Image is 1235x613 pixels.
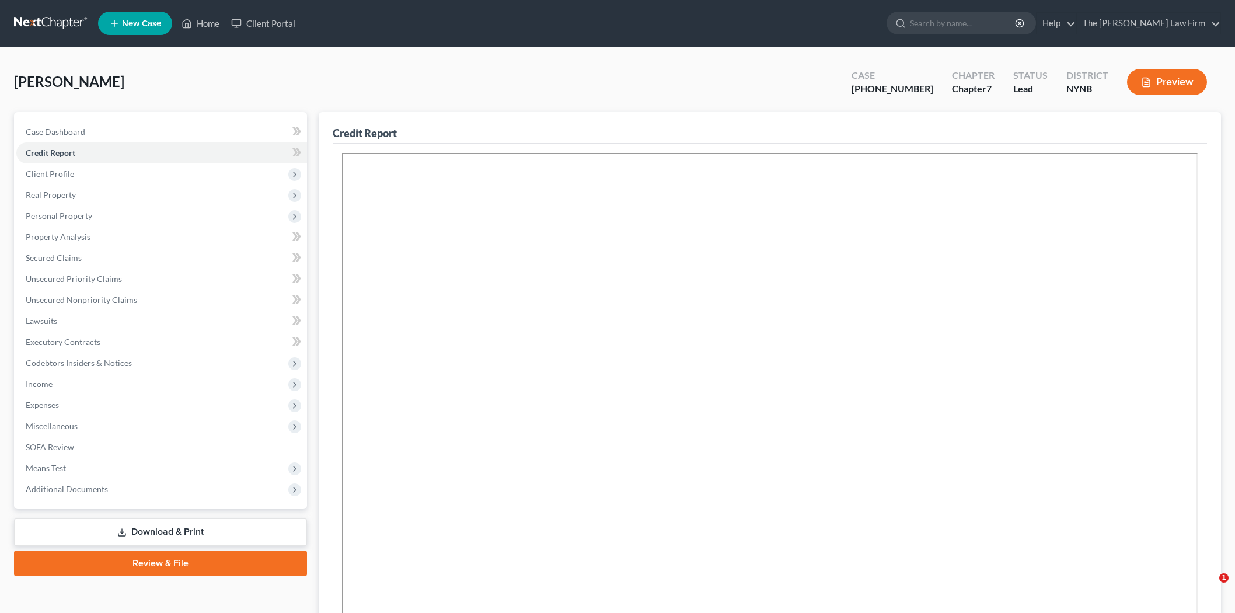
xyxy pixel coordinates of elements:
[26,190,76,200] span: Real Property
[225,13,301,34] a: Client Portal
[26,463,66,473] span: Means Test
[26,484,108,494] span: Additional Documents
[14,551,307,576] a: Review & File
[910,12,1017,34] input: Search by name...
[333,126,397,140] div: Credit Report
[852,82,933,96] div: [PHONE_NUMBER]
[1195,573,1223,601] iframe: Intercom live chat
[1037,13,1076,34] a: Help
[26,295,137,305] span: Unsecured Nonpriority Claims
[986,83,992,94] span: 7
[1077,13,1220,34] a: The [PERSON_NAME] Law Firm
[1127,69,1207,95] button: Preview
[14,73,124,90] span: [PERSON_NAME]
[26,421,78,431] span: Miscellaneous
[16,437,307,458] a: SOFA Review
[852,69,933,82] div: Case
[26,169,74,179] span: Client Profile
[26,379,53,389] span: Income
[26,358,132,368] span: Codebtors Insiders & Notices
[26,400,59,410] span: Expenses
[14,518,307,546] a: Download & Print
[26,253,82,263] span: Secured Claims
[952,82,995,96] div: Chapter
[16,227,307,248] a: Property Analysis
[1013,69,1048,82] div: Status
[176,13,225,34] a: Home
[26,274,122,284] span: Unsecured Priority Claims
[26,337,100,347] span: Executory Contracts
[26,211,92,221] span: Personal Property
[16,142,307,163] a: Credit Report
[26,316,57,326] span: Lawsuits
[26,148,75,158] span: Credit Report
[122,19,161,28] span: New Case
[1013,82,1048,96] div: Lead
[16,248,307,269] a: Secured Claims
[16,290,307,311] a: Unsecured Nonpriority Claims
[26,127,85,137] span: Case Dashboard
[26,232,90,242] span: Property Analysis
[952,69,995,82] div: Chapter
[26,442,74,452] span: SOFA Review
[16,269,307,290] a: Unsecured Priority Claims
[16,332,307,353] a: Executory Contracts
[16,311,307,332] a: Lawsuits
[1219,573,1229,583] span: 1
[1066,69,1108,82] div: District
[1066,82,1108,96] div: NYNB
[16,121,307,142] a: Case Dashboard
